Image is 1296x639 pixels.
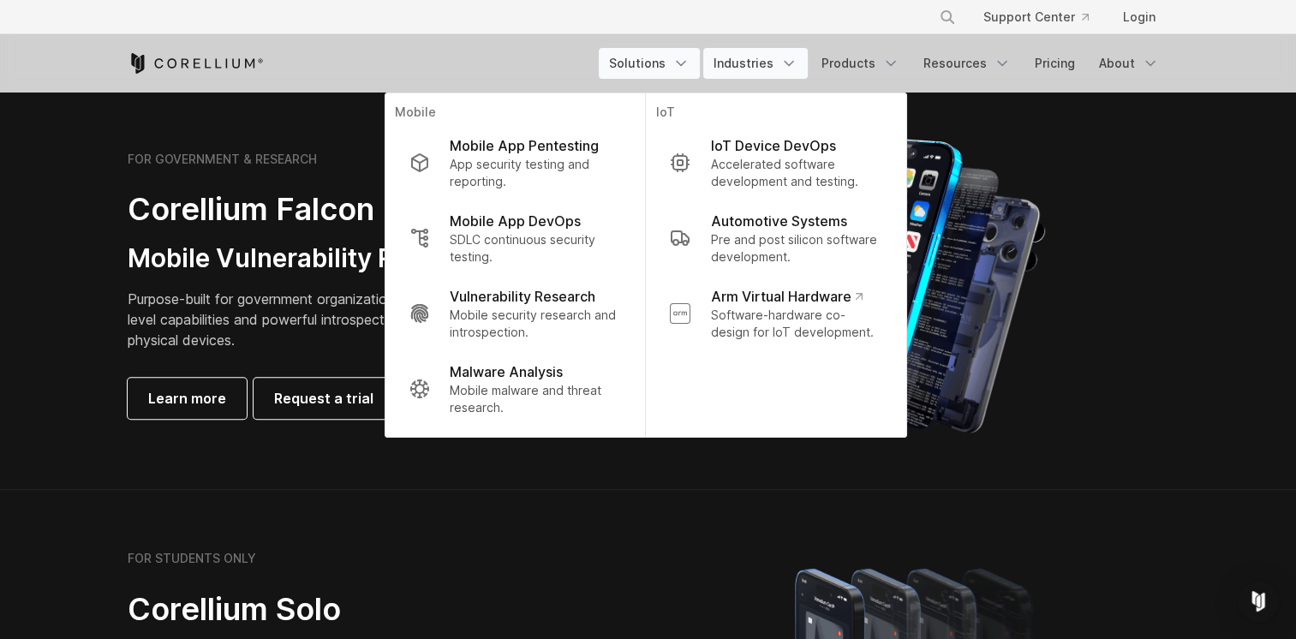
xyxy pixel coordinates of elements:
a: Learn more [128,378,247,419]
p: IoT Device DevOps [710,135,835,156]
p: Malware Analysis [450,361,563,382]
a: Mobile App DevOps SDLC continuous security testing. [395,200,634,276]
p: Accelerated software development and testing. [710,156,881,190]
p: Mobile App DevOps [450,211,581,231]
div: Open Intercom Messenger [1238,581,1279,622]
a: Automotive Systems Pre and post silicon software development. [655,200,895,276]
a: Login [1109,2,1169,33]
div: Navigation Menu [918,2,1169,33]
p: Purpose-built for government organizations and researchers, providing OS-level capabilities and p... [128,289,607,350]
button: Search [932,2,963,33]
h2: Corellium Falcon [128,190,607,229]
a: Pricing [1024,48,1085,79]
a: Vulnerability Research Mobile security research and introspection. [395,276,634,351]
p: Mobile malware and threat research. [450,382,620,416]
a: Arm Virtual Hardware Software-hardware co-design for IoT development. [655,276,895,351]
a: Request a trial [254,378,394,419]
a: Corellium Home [128,53,264,74]
a: Solutions [599,48,700,79]
p: Mobile security research and introspection. [450,307,620,341]
p: Vulnerability Research [450,286,595,307]
h3: Mobile Vulnerability Research [128,242,607,275]
a: Mobile App Pentesting App security testing and reporting. [395,125,634,200]
p: Automotive Systems [710,211,846,231]
p: Mobile App Pentesting [450,135,599,156]
p: IoT [655,104,895,125]
p: Arm Virtual Hardware [710,286,862,307]
h6: FOR GOVERNMENT & RESEARCH [128,152,317,167]
a: About [1089,48,1169,79]
h6: FOR STUDENTS ONLY [128,551,256,566]
img: iPhone model separated into the mechanics used to build the physical device. [788,135,1046,435]
span: Request a trial [274,388,373,409]
a: Industries [703,48,808,79]
span: Learn more [148,388,226,409]
p: Software-hardware co-design for IoT development. [710,307,881,341]
p: SDLC continuous security testing. [450,231,620,266]
a: Support Center [970,2,1102,33]
a: Malware Analysis Mobile malware and threat research. [395,351,634,427]
div: Navigation Menu [599,48,1169,79]
a: Products [811,48,910,79]
a: Resources [913,48,1021,79]
h2: Corellium Solo [128,590,607,629]
p: App security testing and reporting. [450,156,620,190]
p: Pre and post silicon software development. [710,231,881,266]
p: Mobile [395,104,634,125]
a: IoT Device DevOps Accelerated software development and testing. [655,125,895,200]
